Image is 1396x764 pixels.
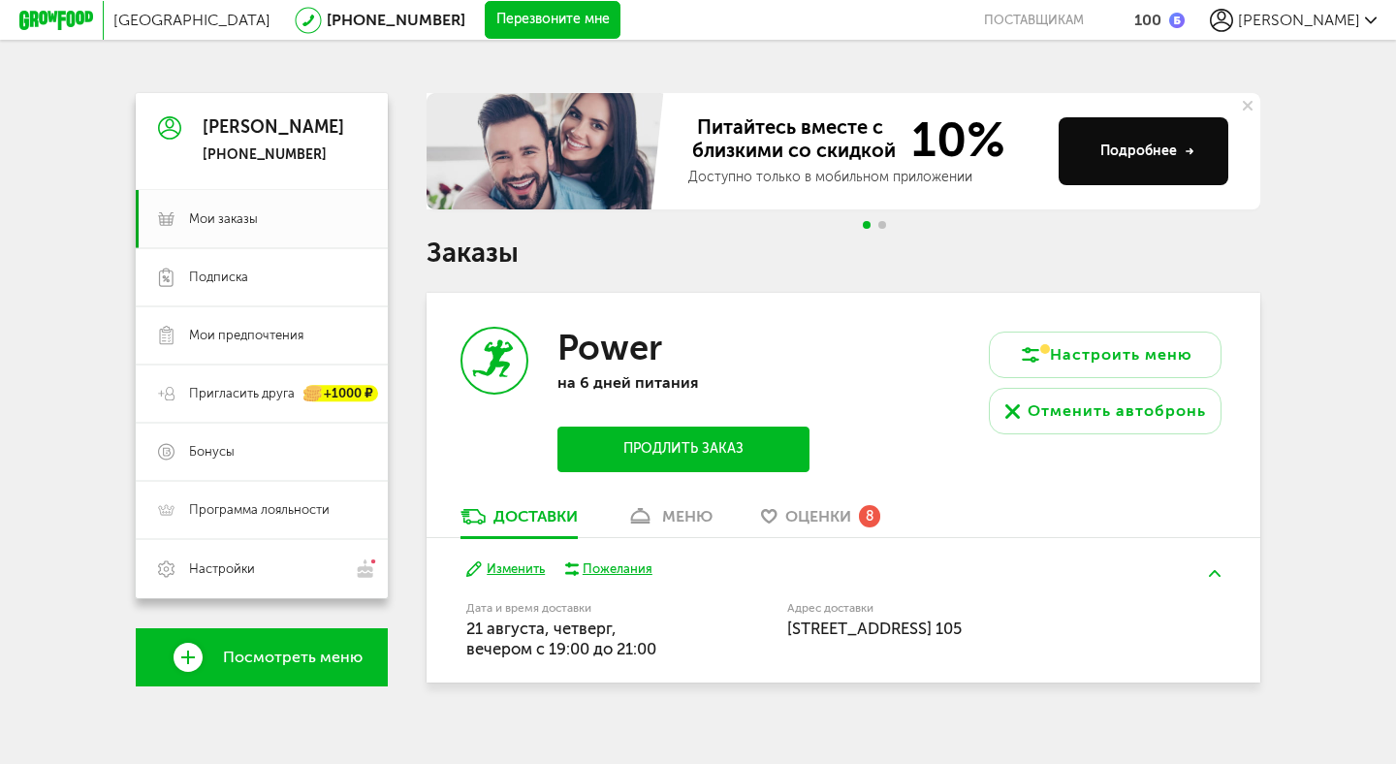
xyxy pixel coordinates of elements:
[557,373,809,392] p: на 6 дней питания
[688,168,1043,187] div: Доступно только в мобильном приложении
[136,539,388,598] a: Настройки
[989,332,1221,378] button: Настроить меню
[223,649,363,666] span: Посмотреть меню
[557,327,662,368] h3: Power
[900,115,1005,164] span: 10%
[785,507,851,525] span: Оценки
[189,385,295,402] span: Пригласить друга
[583,560,652,578] div: Пожелания
[1169,13,1185,28] img: bonus_b.cdccf46.png
[136,628,388,686] a: Посмотреть меню
[751,506,890,537] a: Оценки 8
[787,619,962,638] span: [STREET_ADDRESS] 105
[662,507,713,525] div: меню
[564,560,652,578] button: Пожелания
[1059,117,1228,185] button: Подробнее
[189,560,255,578] span: Настройки
[989,388,1221,434] button: Отменить автобронь
[136,423,388,481] a: Бонусы
[1134,11,1161,29] div: 100
[203,146,344,164] div: [PHONE_NUMBER]
[136,481,388,539] a: Программа лояльности
[466,619,656,658] span: 21 августа, четверг, вечером c 19:00 до 21:00
[1209,570,1221,577] img: arrow-up-green.5eb5f82.svg
[136,190,388,248] a: Мои заказы
[113,11,270,29] span: [GEOGRAPHIC_DATA]
[189,443,235,461] span: Бонусы
[688,115,900,164] span: Питайтесь вместе с близкими со скидкой
[189,327,303,344] span: Мои предпочтения
[1100,142,1194,161] div: Подробнее
[136,248,388,306] a: Подписка
[859,505,880,526] div: 8
[466,603,688,614] label: Дата и время доставки
[203,118,344,138] div: [PERSON_NAME]
[136,365,388,423] a: Пригласить друга +1000 ₽
[557,427,809,472] button: Продлить заказ
[617,506,722,537] a: меню
[493,507,578,525] div: Доставки
[427,240,1260,266] h1: Заказы
[304,386,378,402] div: +1000 ₽
[327,11,465,29] a: [PHONE_NUMBER]
[485,1,620,40] button: Перезвоните мне
[1238,11,1360,29] span: [PERSON_NAME]
[787,603,1149,614] label: Адрес доставки
[136,306,388,365] a: Мои предпочтения
[189,501,330,519] span: Программа лояльности
[1028,399,1206,423] div: Отменить автобронь
[466,560,545,579] button: Изменить
[189,210,258,228] span: Мои заказы
[427,93,669,209] img: family-banner.579af9d.jpg
[863,221,871,229] span: Go to slide 1
[451,506,587,537] a: Доставки
[878,221,886,229] span: Go to slide 2
[189,269,248,286] span: Подписка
